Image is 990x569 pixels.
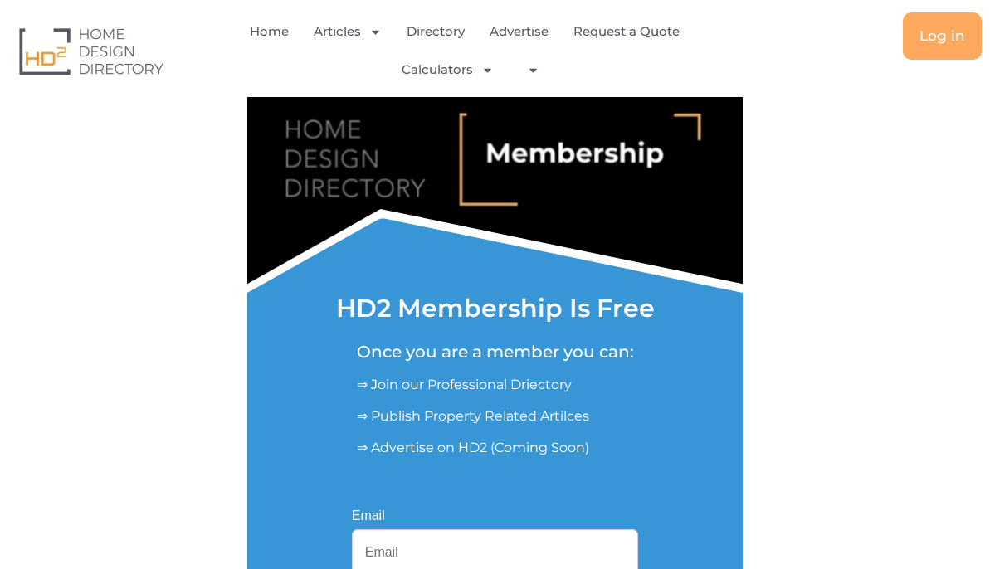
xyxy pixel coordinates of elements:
nav: Menu [203,12,739,89]
a: Log in [903,12,982,60]
a: Request a Quote [573,12,680,51]
span: Log in [919,29,965,43]
a: Directory [407,12,465,51]
p: ⇒ Publish Property Related Artilces [357,406,634,426]
p: ⇒ Join our Professional Driectory [357,375,634,395]
h5: Once you are a member you can: [357,342,634,362]
a: Advertise [490,12,549,51]
h1: HD2 Membership Is Free [336,296,655,321]
p: ⇒ Advertise on HD2 (Coming Soon) [357,438,634,458]
a: Articles [314,12,382,51]
a: Home [250,12,289,51]
label: Email [352,509,385,523]
a: Calculators [402,51,494,89]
